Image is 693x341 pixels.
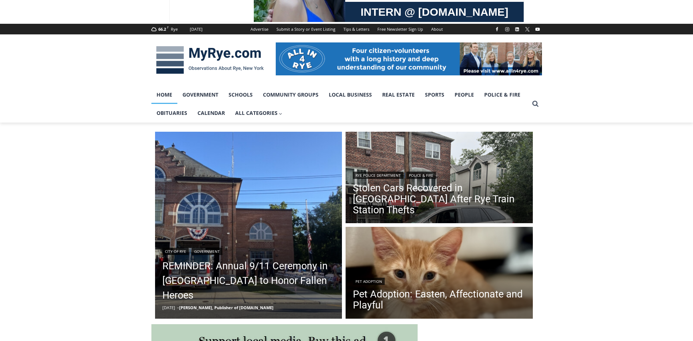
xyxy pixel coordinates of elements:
[479,86,526,104] a: Police & Fire
[513,25,521,34] a: Linkedin
[192,248,222,255] a: Government
[346,132,533,225] a: Read More Stolen Cars Recovered in Bronx After Rye Train Station Thefts
[523,25,532,34] a: X
[533,25,542,34] a: YouTube
[190,26,203,33] div: [DATE]
[272,24,339,34] a: Submit a Story or Event Listing
[151,86,177,104] a: Home
[2,75,72,103] span: Open Tues. - Sun. [PHONE_NUMBER]
[503,25,512,34] a: Instagram
[346,227,533,321] img: [PHOTO: Easten]
[162,259,335,303] a: REMINDER: Annual 9/11 Ceremony in [GEOGRAPHIC_DATA] to Honor Fallen Heroes
[276,42,542,75] img: All in for Rye
[75,46,108,87] div: "the precise, almost orchestrated movements of cutting and assembling sushi and [PERSON_NAME] mak...
[155,132,342,319] img: (PHOTO: The City of Rye 9-11 ceremony on Wednesday, September 11, 2024. It was the 23rd anniversa...
[191,73,339,89] span: Intern @ [DOMAIN_NAME]
[185,0,346,71] div: "[PERSON_NAME] and I covered the [DATE] Parade, which was a really eye opening experience as I ha...
[158,26,166,32] span: 66.2
[377,86,420,104] a: Real Estate
[171,26,178,33] div: Rye
[162,246,335,255] div: |
[373,24,427,34] a: Free Newsletter Sign Up
[162,248,189,255] a: City of Rye
[0,74,74,91] a: Open Tues. - Sun. [PHONE_NUMBER]
[420,86,449,104] a: Sports
[246,24,447,34] nav: Secondary Navigation
[177,305,179,310] span: –
[167,25,169,29] span: F
[493,25,501,34] a: Facebook
[353,278,385,285] a: Pet Adoption
[353,289,526,311] a: Pet Adoption: Easten, Affectionate and Playful
[449,86,479,104] a: People
[155,132,342,319] a: Read More REMINDER: Annual 9/11 Ceremony in Rye to Honor Fallen Heroes
[353,183,526,216] a: Stolen Cars Recovered in [GEOGRAPHIC_DATA] After Rye Train Station Thefts
[179,305,274,310] a: [PERSON_NAME], Publisher of [DOMAIN_NAME]
[230,104,288,122] button: Child menu of All Categories
[346,227,533,321] a: Read More Pet Adoption: Easten, Affectionate and Playful
[151,104,192,122] a: Obituaries
[223,86,258,104] a: Schools
[192,104,230,122] a: Calendar
[427,24,447,34] a: About
[177,86,223,104] a: Government
[176,71,354,91] a: Intern @ [DOMAIN_NAME]
[529,97,542,110] button: View Search Form
[406,172,436,179] a: Police & Fire
[246,24,272,34] a: Advertise
[258,86,324,104] a: Community Groups
[324,86,377,104] a: Local Business
[339,24,373,34] a: Tips & Letters
[162,305,175,310] time: [DATE]
[151,86,529,123] nav: Primary Navigation
[151,41,268,79] img: MyRye.com
[346,132,533,225] img: (PHOTO: This Ford Edge was stolen from the Rye Metro North train station on Tuesday, September 9,...
[353,170,526,179] div: |
[353,172,403,179] a: Rye Police Department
